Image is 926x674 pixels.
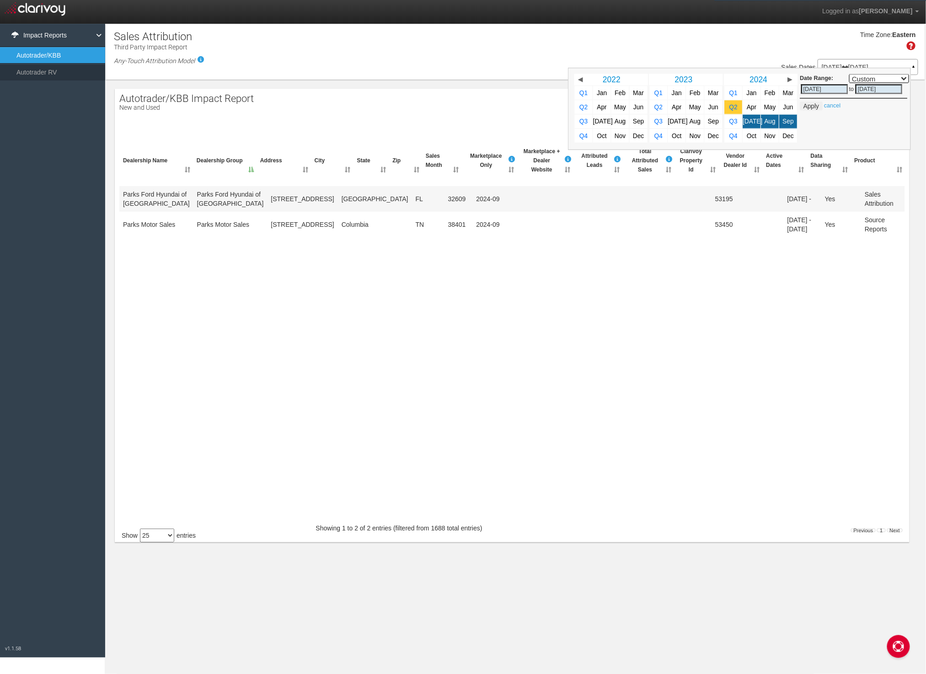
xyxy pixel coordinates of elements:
[910,61,918,76] a: ▲
[193,143,257,178] th: Dealership Group: activate to sort column descending
[578,76,583,82] span: ◀
[859,7,913,15] span: [PERSON_NAME]
[765,132,776,139] span: Nov
[703,186,745,212] td: 53195
[815,0,926,22] a: Logged in as[PERSON_NAME]
[780,128,798,142] a: Dec
[705,114,723,128] a: Sep
[473,212,508,238] td: 2024-09
[743,86,761,100] a: Jan
[114,31,192,43] h1: Sales Attribution
[690,132,701,139] span: Nov
[729,118,738,125] span: Q3
[628,147,662,174] span: Total Attributed Sales
[473,186,508,212] td: 2024-09
[654,132,663,139] span: Q4
[422,143,462,178] th: Sales Month: activate to sort column ascending
[593,100,611,114] a: Apr
[597,103,607,110] span: Apr
[575,114,593,128] a: Q3
[747,132,756,139] span: Oct
[674,143,718,178] th: ClarivoyProperty Id: activate to sort column ascending
[114,57,195,64] em: Any-Touch Attribution Model
[119,212,193,238] td: Parks Motor Sales
[668,114,686,128] a: [DATE]
[672,132,682,139] span: Oct
[338,186,412,212] td: [GEOGRAPHIC_DATA]
[654,103,663,110] span: Q2
[630,100,648,114] a: Jun
[353,143,389,178] th: State: activate to sort column ascending
[821,212,861,238] td: Yes
[633,132,644,139] span: Dec
[780,114,798,128] a: Sep
[311,143,353,178] th: City: activate to sort column ascending
[668,100,686,114] a: Apr
[650,100,668,114] a: Q2
[444,212,473,238] td: 38401
[725,100,743,114] a: Q2
[654,118,663,125] span: Q3
[857,31,892,40] div: Time Zone:
[765,89,776,96] span: Feb
[119,186,193,212] td: Parks Ford Hyundai of [GEOGRAPHIC_DATA]
[444,186,473,212] td: 32609
[690,118,701,125] span: Aug
[780,100,798,114] a: Jun
[658,74,710,85] a: 2023
[615,89,626,96] span: Feb
[633,103,643,110] span: Jun
[822,7,859,15] span: Logged in as
[761,86,779,100] a: Feb
[573,143,622,178] th: AttributedLeadsBuyer submitted a lead." data-trigger="hover" tabindex="0" class="fa fa-info-circl...
[338,212,412,238] td: Columbia
[725,86,743,100] a: Q1
[622,143,674,178] th: Total AttributedSales Total unique attributed sales for the Third Party Auto vendor. Note: this c...
[593,128,611,142] a: Oct
[579,103,588,110] span: Q2
[611,86,629,100] a: Feb
[672,89,682,96] span: Jan
[470,151,502,170] span: Marketplace Only
[703,212,745,238] td: 53450
[781,64,798,71] span: Sales
[593,114,611,128] a: [DATE]
[821,186,861,212] td: Yes
[686,86,704,100] a: Feb
[630,114,648,128] a: Sep
[611,100,629,114] a: May
[630,86,648,100] a: Mar
[686,128,704,142] a: Nov
[761,128,779,142] a: Nov
[462,143,517,178] th: MarketplaceOnlyBuyer only visited Third Party Auto website prior to purchase." data-trigger="hove...
[257,143,311,178] th: Address: activate to sort column ascending
[824,102,841,108] a: cancel
[193,186,268,212] td: Parks Ford Hyundai of [GEOGRAPHIC_DATA]
[597,132,607,139] span: Oct
[122,529,196,542] label: Show entries
[593,118,613,125] span: [DATE]
[761,100,779,114] a: May
[807,143,851,178] th: Data Sharing: activate to sort column ascending
[800,75,834,81] b: Date Range:
[672,103,682,110] span: Apr
[729,103,738,110] span: Q2
[615,118,626,125] span: Aug
[851,529,876,532] a: Previous
[743,100,761,114] a: Apr
[743,118,763,125] span: [DATE]
[705,100,723,114] a: Jun
[725,114,743,128] a: Q3
[579,132,588,139] span: Q4
[615,132,626,139] span: Nov
[611,128,629,142] a: Nov
[389,143,422,178] th: Zip: activate to sort column ascending
[668,118,688,125] span: [DATE]
[705,86,723,100] a: Mar
[650,128,668,142] a: Q4
[690,89,701,96] span: Feb
[412,212,444,238] td: TN
[822,64,914,70] p: [DATE] [DATE]
[893,31,916,40] div: Eastern
[603,75,621,84] span: 2022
